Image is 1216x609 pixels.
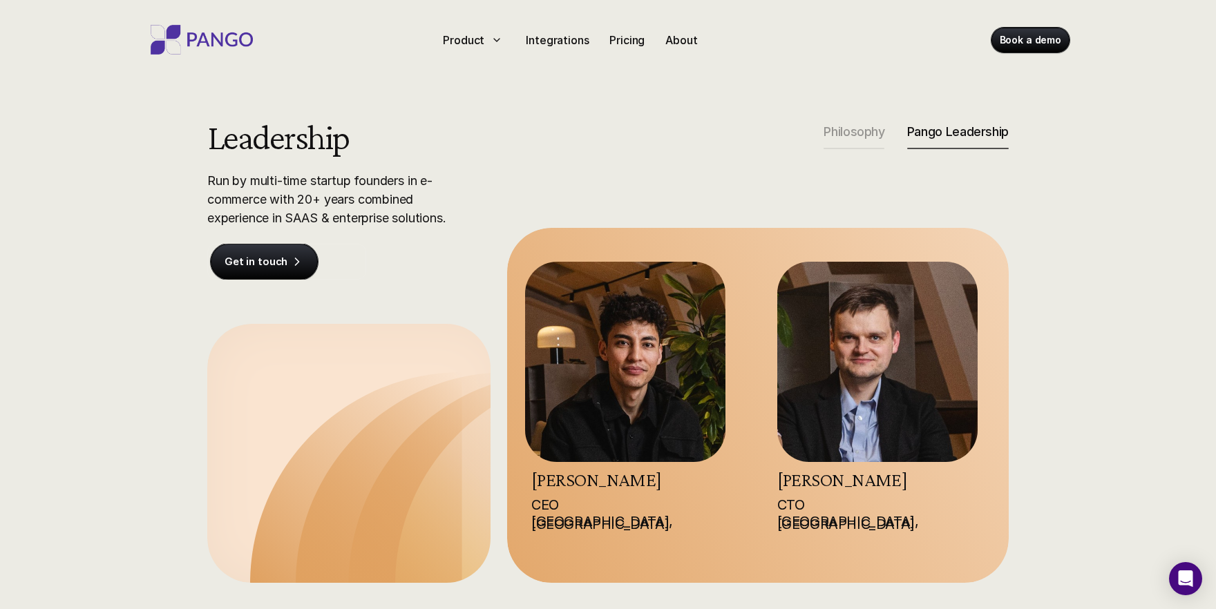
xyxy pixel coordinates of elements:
p: About [665,32,697,48]
a: CTO [777,496,805,513]
a: [GEOGRAPHIC_DATA], [GEOGRAPHIC_DATA] [531,513,676,532]
a: Book a demo [991,28,1070,52]
a: Get in touch [211,244,318,280]
p: Run by multi-time startup founders in e-commerce with 20+ years combined experience in SAAS & ent... [207,171,484,227]
a: About [660,29,703,51]
a: CEO [531,496,559,513]
p: Philosophy [824,124,884,139]
p: Pango Leadership [907,124,1009,139]
p: Product [443,32,484,48]
p: Book a demo [1000,33,1061,47]
a: [GEOGRAPHIC_DATA], [GEOGRAPHIC_DATA] [777,513,922,532]
a: Integrations [520,29,594,51]
a: [PERSON_NAME] [531,469,662,490]
p: Get in touch [225,255,287,269]
a: Pricing [604,29,650,51]
p: Integrations [526,32,589,48]
div: Open Intercom Messenger [1169,562,1202,595]
h2: Leadership [207,119,504,155]
p: Pricing [609,32,645,48]
a: [PERSON_NAME] [777,469,908,490]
